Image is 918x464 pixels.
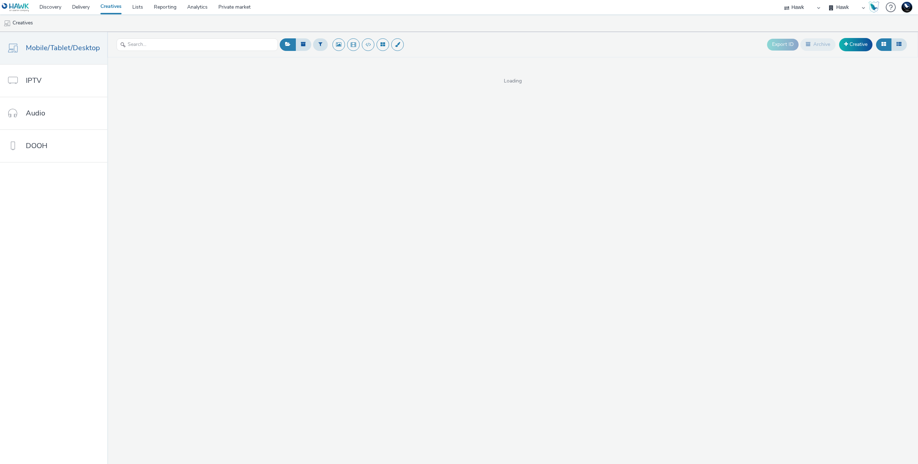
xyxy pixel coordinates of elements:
span: IPTV [26,75,42,86]
img: mobile [4,20,11,27]
a: Creative [839,38,872,51]
img: Hawk Academy [869,1,879,13]
span: Loading [107,77,918,85]
button: Export ID [767,39,799,50]
img: undefined Logo [2,3,29,12]
span: DOOH [26,141,47,151]
button: Table [891,38,907,51]
button: Archive [800,38,836,51]
a: Hawk Academy [869,1,882,13]
button: Grid [876,38,891,51]
img: Support Hawk [902,2,912,13]
input: Search... [117,38,278,51]
span: Mobile/Tablet/Desktop [26,43,100,53]
span: Audio [26,108,45,118]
